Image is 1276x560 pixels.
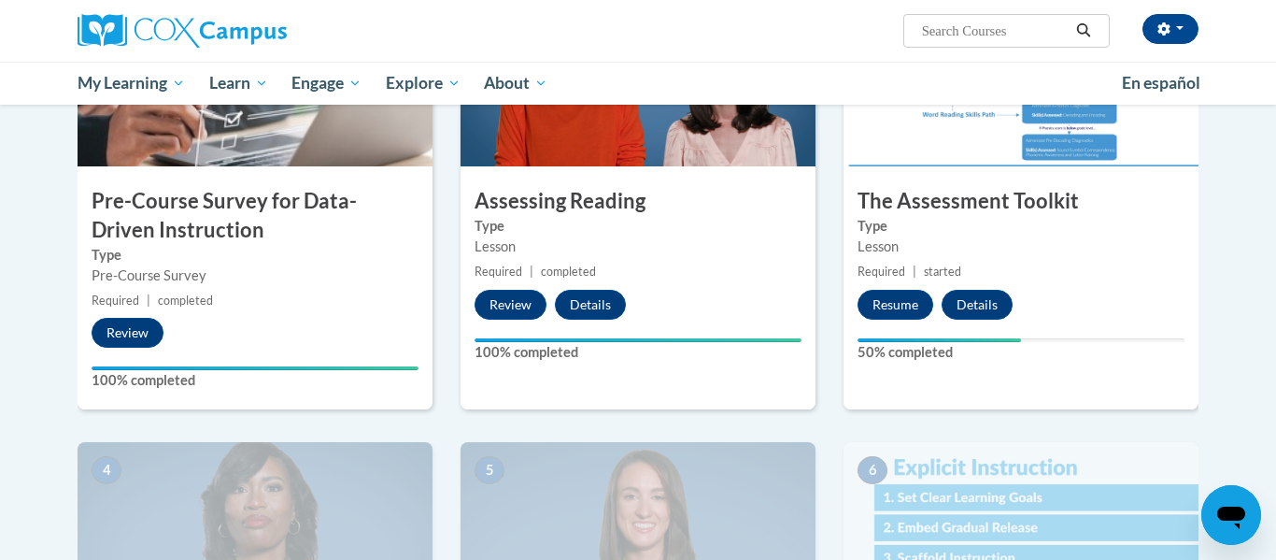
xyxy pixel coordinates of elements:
span: 6 [858,456,887,484]
label: 100% completed [475,342,801,363]
h3: Pre-Course Survey for Data-Driven Instruction [78,187,432,245]
label: Type [858,216,1184,237]
a: About [473,62,560,105]
a: Engage [279,62,374,105]
div: Your progress [475,338,801,342]
input: Search Courses [920,20,1070,42]
span: | [147,294,150,308]
a: En español [1110,64,1212,103]
span: Required [92,294,139,308]
a: Learn [197,62,280,105]
iframe: Button to launch messaging window [1201,485,1261,545]
a: Explore [374,62,473,105]
span: completed [541,265,596,279]
span: My Learning [78,72,185,94]
img: Cox Campus [78,14,287,48]
span: Required [475,265,522,279]
span: | [913,265,916,279]
span: 4 [92,456,121,484]
a: Cox Campus [78,14,432,48]
div: Your progress [92,366,418,370]
span: started [924,265,961,279]
span: Explore [386,72,461,94]
div: Pre-Course Survey [92,266,418,286]
span: 5 [475,456,504,484]
span: Learn [209,72,268,94]
button: Search [1070,20,1098,42]
a: My Learning [65,62,197,105]
label: Type [475,216,801,237]
button: Details [555,290,626,320]
h3: The Assessment Toolkit [844,187,1198,216]
button: Review [475,290,546,320]
div: Main menu [50,62,1226,105]
span: | [530,265,533,279]
label: 100% completed [92,370,418,391]
span: En español [1122,73,1200,93]
div: Lesson [858,237,1184,257]
label: 50% completed [858,342,1184,363]
label: Type [92,245,418,266]
div: Lesson [475,237,801,257]
button: Account Settings [1142,14,1198,44]
button: Review [92,318,163,348]
span: Engage [291,72,362,94]
button: Resume [858,290,933,320]
h3: Assessing Reading [461,187,815,216]
div: Your progress [858,338,1021,342]
span: Required [858,265,905,279]
span: About [484,72,547,94]
span: completed [158,294,213,308]
button: Details [942,290,1013,320]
